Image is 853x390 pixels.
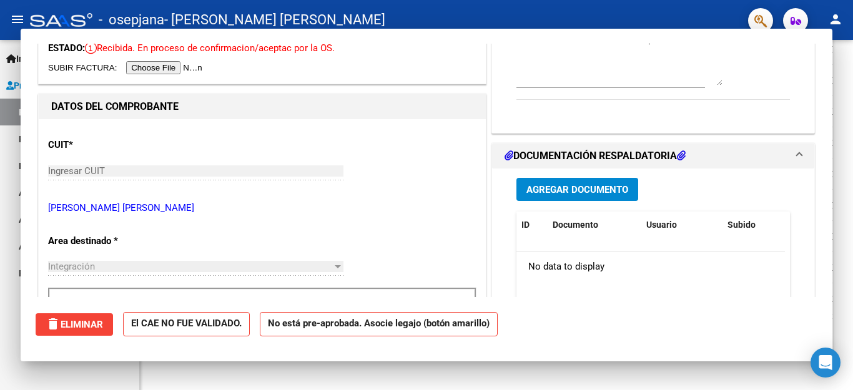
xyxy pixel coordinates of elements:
[51,100,179,112] strong: DATOS DEL COMPROBANTE
[164,6,385,34] span: - [PERSON_NAME] [PERSON_NAME]
[548,212,641,238] datatable-header-cell: Documento
[260,312,498,336] strong: No está pre-aprobada. Asocie legajo (botón amarillo)
[6,79,120,92] span: Prestadores / Proveedores
[521,220,530,230] span: ID
[727,220,756,230] span: Subido
[6,52,38,66] span: Inicio
[48,234,177,248] p: Area destinado *
[722,212,785,238] datatable-header-cell: Subido
[516,212,548,238] datatable-header-cell: ID
[516,251,785,283] div: No data to display
[48,138,177,152] p: CUIT
[641,212,722,238] datatable-header-cell: Usuario
[492,144,814,168] mat-expansion-panel-header: DOCUMENTACIÓN RESPALDATORIA
[46,319,103,330] span: Eliminar
[36,313,113,336] button: Eliminar
[46,316,61,331] mat-icon: delete
[553,220,598,230] span: Documento
[10,12,25,27] mat-icon: menu
[646,220,677,230] span: Usuario
[505,149,686,163] h1: DOCUMENTACIÓN RESPALDATORIA
[99,6,164,34] span: - osepjana
[48,261,95,272] span: Integración
[48,42,85,54] span: ESTADO:
[492,13,814,134] div: COMENTARIOS
[48,201,476,215] p: [PERSON_NAME] [PERSON_NAME]
[85,42,335,54] span: Recibida. En proceso de confirmacion/aceptac por la OS.
[828,12,843,27] mat-icon: person
[123,312,250,336] strong: El CAE NO FUE VALIDADO.
[516,178,638,201] button: Agregar Documento
[811,348,841,378] div: Open Intercom Messenger
[526,185,628,196] span: Agregar Documento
